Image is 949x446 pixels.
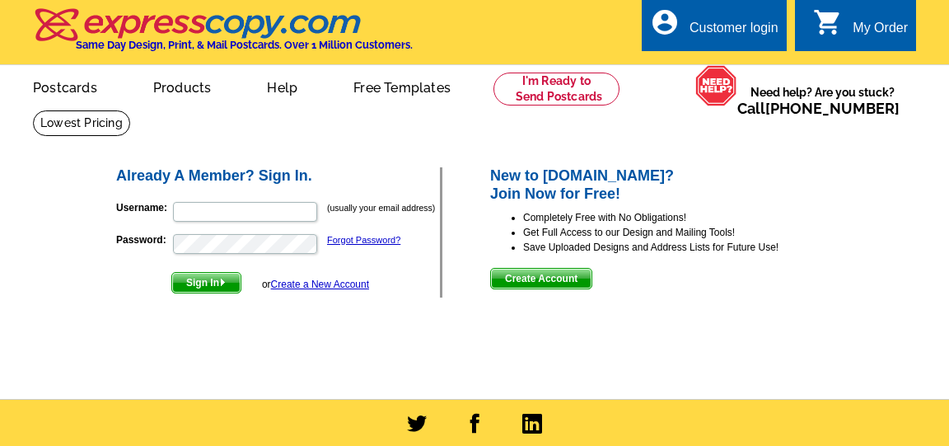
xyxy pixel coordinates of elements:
div: Customer login [690,21,778,44]
span: Sign In [172,273,241,293]
a: Create a New Account [271,279,369,290]
a: Free Templates [327,67,477,106]
img: button-next-arrow-white.png [219,279,227,286]
a: Postcards [7,67,124,106]
a: [PHONE_NUMBER] [765,100,900,117]
div: or [262,277,369,292]
img: help [695,65,737,106]
a: Forgot Password? [327,235,400,245]
i: account_circle [650,7,680,37]
i: shopping_cart [813,7,843,37]
label: Password: [116,232,171,247]
div: My Order [853,21,908,44]
button: Sign In [171,272,241,293]
h4: Same Day Design, Print, & Mail Postcards. Over 1 Million Customers. [76,39,413,51]
li: Get Full Access to our Design and Mailing Tools! [523,225,835,240]
span: Need help? Are you stuck? [737,84,908,117]
a: Same Day Design, Print, & Mail Postcards. Over 1 Million Customers. [33,20,413,51]
li: Completely Free with No Obligations! [523,210,835,225]
h2: New to [DOMAIN_NAME]? Join Now for Free! [490,167,835,203]
a: Help [241,67,324,106]
a: shopping_cart My Order [813,18,908,39]
li: Save Uploaded Designs and Address Lists for Future Use! [523,240,835,255]
a: Products [127,67,238,106]
small: (usually your email address) [327,203,435,213]
a: account_circle Customer login [650,18,778,39]
h2: Already A Member? Sign In. [116,167,440,185]
span: Create Account [491,269,591,289]
label: Username: [116,200,171,215]
button: Create Account [490,268,592,289]
span: Call [737,100,900,117]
